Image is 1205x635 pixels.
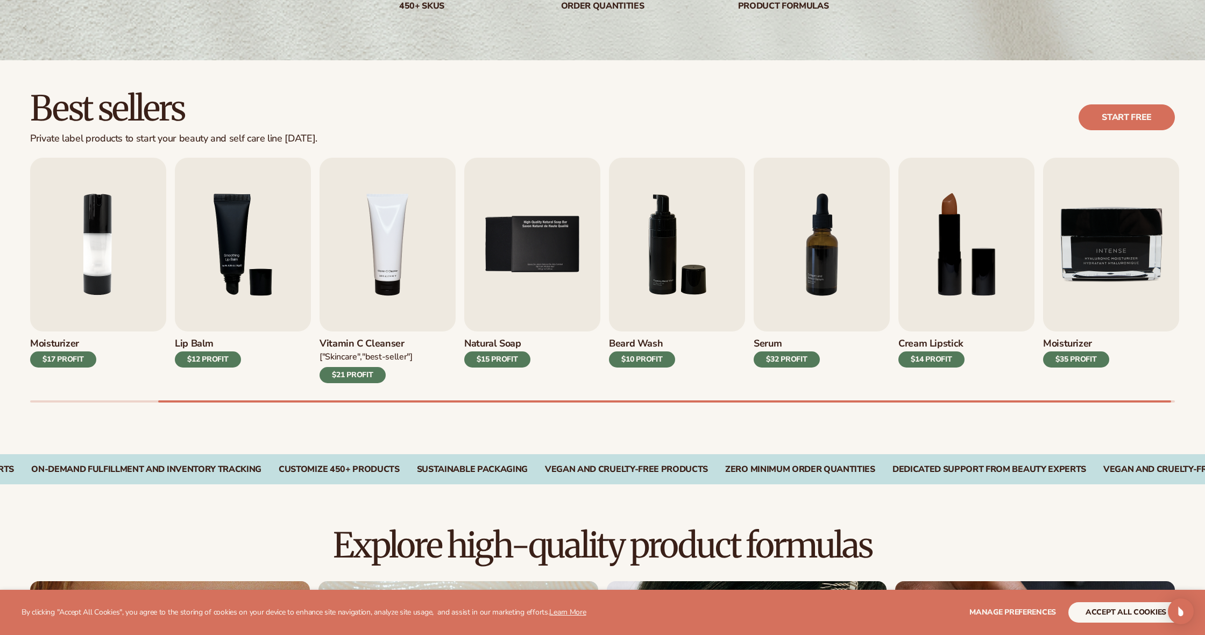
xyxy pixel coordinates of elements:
[898,158,1034,383] a: 8 / 9
[30,527,1175,563] h2: Explore high-quality product formulas
[320,158,456,383] a: 4 / 9
[609,351,675,368] div: $10 PROFIT
[30,351,96,368] div: $17 PROFIT
[609,158,745,383] a: 6 / 9
[1068,602,1183,623] button: accept all cookies
[1043,351,1109,368] div: $35 PROFIT
[545,464,708,475] div: VEGAN AND CRUELTY-FREE PRODUCTS
[549,607,586,617] a: Learn More
[30,158,166,383] a: 2 / 9
[320,338,413,350] h3: Vitamin C Cleanser
[1043,158,1179,383] a: 9 / 9
[175,338,241,350] h3: Lip Balm
[969,607,1056,617] span: Manage preferences
[30,90,317,126] h2: Best sellers
[1043,338,1109,350] h3: Moisturizer
[892,464,1086,475] div: DEDICATED SUPPORT FROM BEAUTY EXPERTS
[279,464,400,475] div: CUSTOMIZE 450+ PRODUCTS
[754,351,820,368] div: $32 PROFIT
[320,367,386,383] div: $21 PROFIT
[464,338,530,350] h3: Natural Soap
[969,602,1056,623] button: Manage preferences
[175,158,311,383] a: 3 / 9
[22,608,586,617] p: By clicking "Accept All Cookies", you agree to the storing of cookies on your device to enhance s...
[754,338,820,350] h3: Serum
[30,133,317,145] div: Private label products to start your beauty and self care line [DATE].
[320,351,413,363] div: ["Skincare","Best-seller"]
[464,351,530,368] div: $15 PROFIT
[417,464,528,475] div: SUSTAINABLE PACKAGING
[1079,104,1175,130] a: Start free
[609,338,675,350] h3: Beard Wash
[725,464,875,475] div: ZERO MINIMUM ORDER QUANTITIES
[464,158,600,383] a: 5 / 9
[754,158,890,383] a: 7 / 9
[30,338,96,350] h3: Moisturizer
[31,464,261,475] div: On-Demand Fulfillment and Inventory Tracking
[1168,598,1194,624] div: Open Intercom Messenger
[898,338,965,350] h3: Cream Lipstick
[898,351,965,368] div: $14 PROFIT
[175,351,241,368] div: $12 PROFIT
